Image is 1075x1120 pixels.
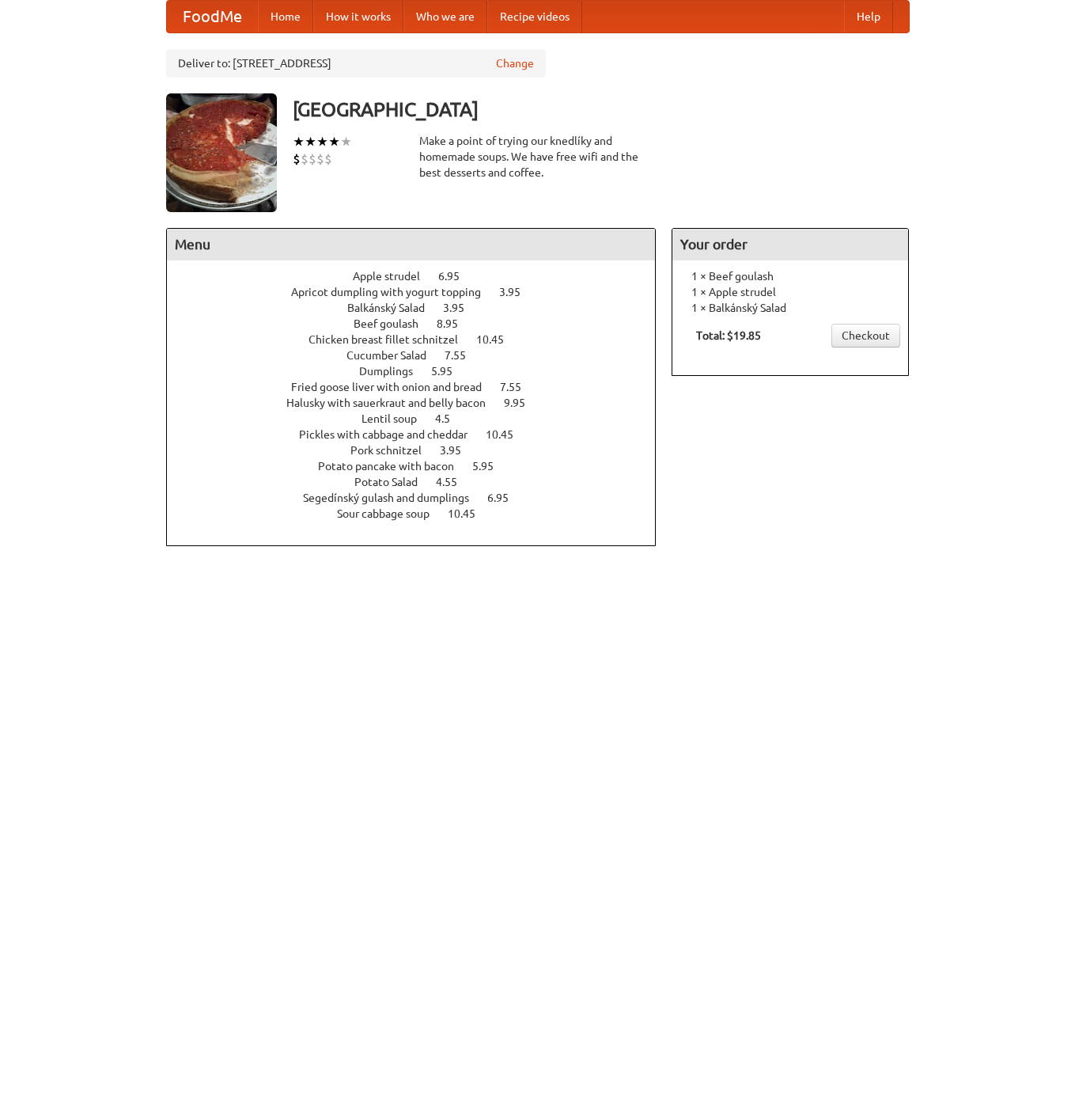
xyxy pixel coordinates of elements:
[350,444,437,457] span: Pork schnitzel
[293,93,910,125] h3: [GEOGRAPHIC_DATA]
[476,333,520,346] span: 10.45
[680,284,900,300] li: 1 × Apple strudel
[305,133,316,150] li: ★
[403,1,487,32] a: Who we are
[500,381,537,393] span: 7.55
[299,428,483,441] span: Pickles with cabbage and cheddar
[308,150,316,168] li: $
[438,270,475,283] span: 6.95
[166,49,546,78] div: Deliver to: [STREET_ADDRESS]
[443,302,480,314] span: 3.95
[299,428,543,441] a: Pickles with cabbage and cheddar 10.45
[354,317,487,330] a: Beef goulash 8.95
[680,268,900,284] li: 1 × Beef goulash
[680,300,900,316] li: 1 × Balkánský Salad
[291,286,497,298] span: Apricot dumpling with yogurt topping
[167,229,656,260] h4: Menu
[347,302,494,314] a: Balkánský Salad 3.95
[340,133,352,150] li: ★
[291,381,498,393] span: Fried goose liver with onion and bread
[167,1,258,32] a: FoodMe
[472,460,509,473] span: 5.95
[361,412,479,425] a: Lentil soup 4.5
[496,55,534,71] a: Change
[672,229,908,260] h4: Your order
[354,476,486,488] a: Potato Salad 4.55
[293,150,301,168] li: $
[448,507,491,520] span: 10.45
[337,507,505,520] a: Sour cabbage soup 10.45
[435,412,466,425] span: 4.5
[445,349,482,362] span: 7.55
[316,133,328,150] li: ★
[354,317,434,330] span: Beef goulash
[437,317,474,330] span: 8.95
[313,1,403,32] a: How it works
[499,286,536,298] span: 3.95
[308,333,533,346] a: Chicken breast fillet schnitzel 10.45
[291,381,551,393] a: Fried goose liver with onion and bread 7.55
[346,349,442,362] span: Cucumber Salad
[353,270,436,283] span: Apple strudel
[293,133,305,150] li: ★
[831,324,900,347] a: Checkout
[486,428,529,441] span: 10.45
[286,397,502,409] span: Halusky with sauerkraut and belly bacon
[419,133,657,180] div: Make a point of trying our knedlíky and homemade soups. We have free wifi and the best desserts a...
[301,150,308,168] li: $
[350,444,490,457] a: Pork schnitzel 3.95
[328,133,340,150] li: ★
[346,349,495,362] a: Cucumber Salad 7.55
[324,150,332,168] li: $
[487,492,524,504] span: 6.95
[308,333,474,346] span: Chicken breast fillet schnitzel
[258,1,313,32] a: Home
[431,365,468,378] span: 5.95
[359,365,429,378] span: Dumplings
[353,270,489,283] a: Apple strudel 6.95
[359,365,482,378] a: Dumplings 5.95
[316,150,324,168] li: $
[347,302,441,314] span: Balkánský Salad
[303,492,485,504] span: Segedínský gulash and dumplings
[291,286,550,298] a: Apricot dumpling with yogurt topping 3.95
[844,1,893,32] a: Help
[696,329,761,342] b: Total: $19.85
[166,93,277,212] img: angular.jpg
[361,412,433,425] span: Lentil soup
[318,460,523,473] a: Potato pancake with bacon 5.95
[440,444,477,457] span: 3.95
[286,397,555,409] a: Halusky with sauerkraut and belly bacon 9.95
[487,1,582,32] a: Recipe videos
[318,460,470,473] span: Potato pancake with bacon
[354,476,433,488] span: Potato Salad
[436,476,473,488] span: 4.55
[303,492,538,504] a: Segedínský gulash and dumplings 6.95
[337,507,445,520] span: Sour cabbage soup
[504,397,541,409] span: 9.95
